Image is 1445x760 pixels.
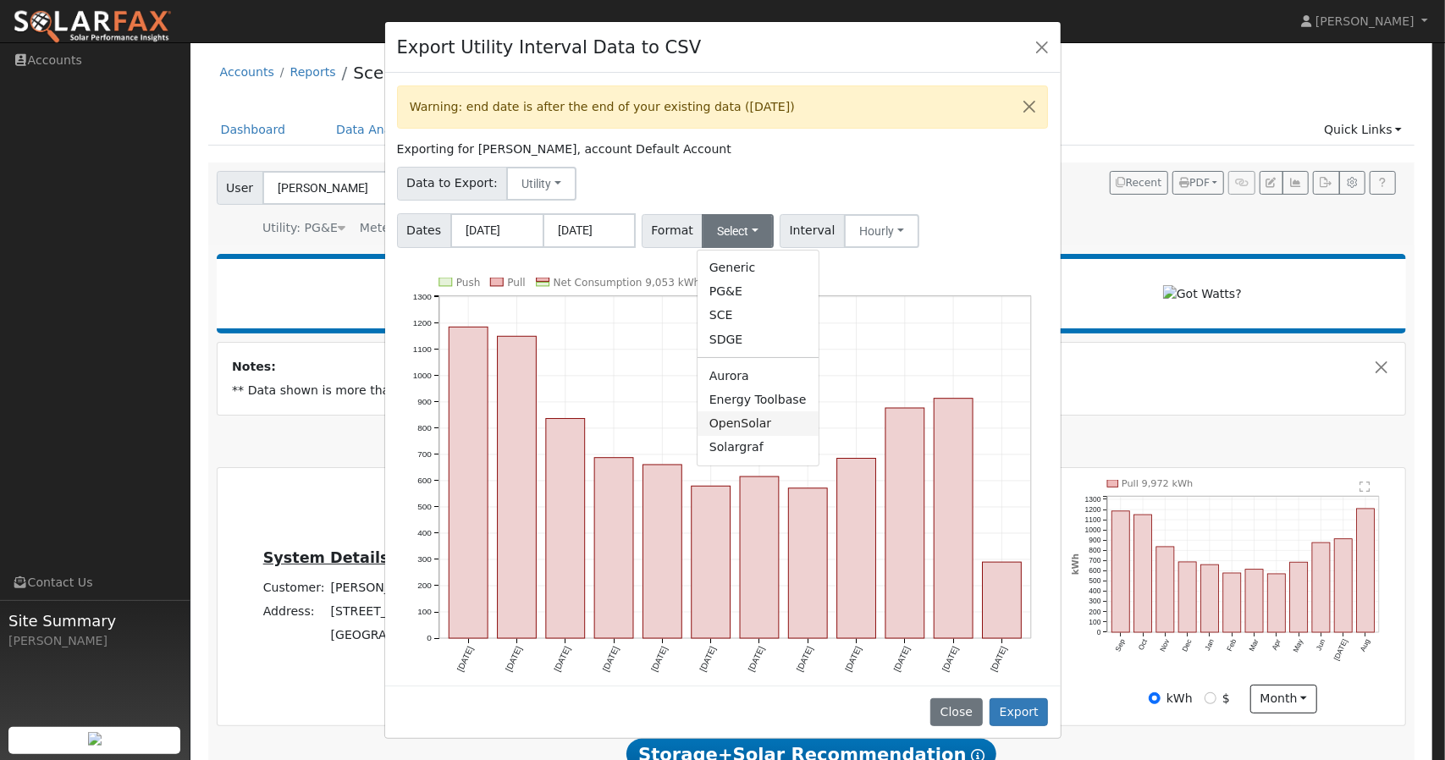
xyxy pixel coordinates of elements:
[642,214,703,248] span: Format
[417,503,432,512] text: 500
[844,214,919,248] button: Hourly
[698,328,819,351] a: SDGE
[412,318,432,328] text: 1200
[601,645,620,673] text: [DATE]
[552,645,571,673] text: [DATE]
[412,292,432,301] text: 1300
[427,634,432,643] text: 0
[940,645,960,673] text: [DATE]
[397,213,451,248] span: Dates
[553,277,700,289] text: Net Consumption 9,053 kWh
[506,167,576,201] button: Utility
[507,277,525,289] text: Pull
[930,698,982,727] button: Close
[990,698,1048,727] button: Export
[698,280,819,304] a: PG&E
[837,459,876,639] rect: onclick=""
[892,645,912,673] text: [DATE]
[417,608,432,617] text: 100
[692,487,731,639] rect: onclick=""
[698,364,819,388] a: Aurora
[698,645,717,673] text: [DATE]
[983,563,1022,639] rect: onclick=""
[1030,35,1054,58] button: Close
[497,337,536,639] rect: onclick=""
[698,436,819,460] a: Solargraf
[397,167,508,201] span: Data to Export:
[990,645,1009,673] text: [DATE]
[740,477,779,639] rect: onclick=""
[747,645,766,673] text: [DATE]
[456,277,481,289] text: Push
[417,529,432,538] text: 400
[504,645,523,673] text: [DATE]
[698,304,819,328] a: SCE
[702,214,774,248] button: Select
[417,450,432,460] text: 700
[417,423,432,432] text: 800
[397,34,702,61] h4: Export Utility Interval Data to CSV
[795,645,814,673] text: [DATE]
[417,397,432,406] text: 900
[885,408,924,638] rect: onclick=""
[698,411,819,435] a: OpenSolar
[412,371,432,380] text: 1000
[698,256,819,280] a: Generic
[455,645,475,673] text: [DATE]
[397,140,731,158] label: Exporting for [PERSON_NAME], account Default Account
[649,645,669,673] text: [DATE]
[417,476,432,486] text: 600
[412,344,432,354] text: 1100
[449,328,488,639] rect: onclick=""
[789,488,828,639] rect: onclick=""
[643,465,681,638] rect: onclick=""
[417,555,432,564] text: 300
[844,645,863,673] text: [DATE]
[1012,86,1047,128] button: Close
[935,399,973,639] rect: onclick=""
[594,458,633,639] rect: onclick=""
[397,85,1049,129] div: Warning: end date is after the end of your existing data ([DATE])
[417,581,432,591] text: 200
[780,214,845,248] span: Interval
[698,388,819,411] a: Energy Toolbase
[546,419,585,639] rect: onclick=""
